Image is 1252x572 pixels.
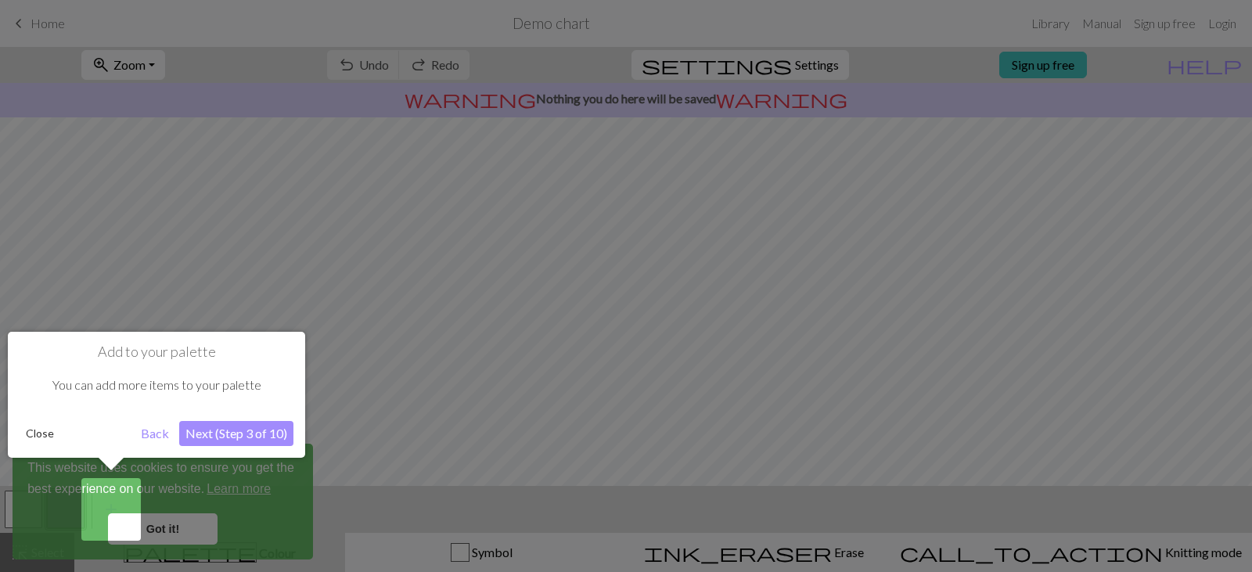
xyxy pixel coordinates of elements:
div: You can add more items to your palette [20,361,293,409]
div: Add to your palette [8,332,305,458]
button: Next (Step 3 of 10) [179,421,293,446]
button: Back [135,421,175,446]
button: Close [20,422,60,445]
h1: Add to your palette [20,344,293,361]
